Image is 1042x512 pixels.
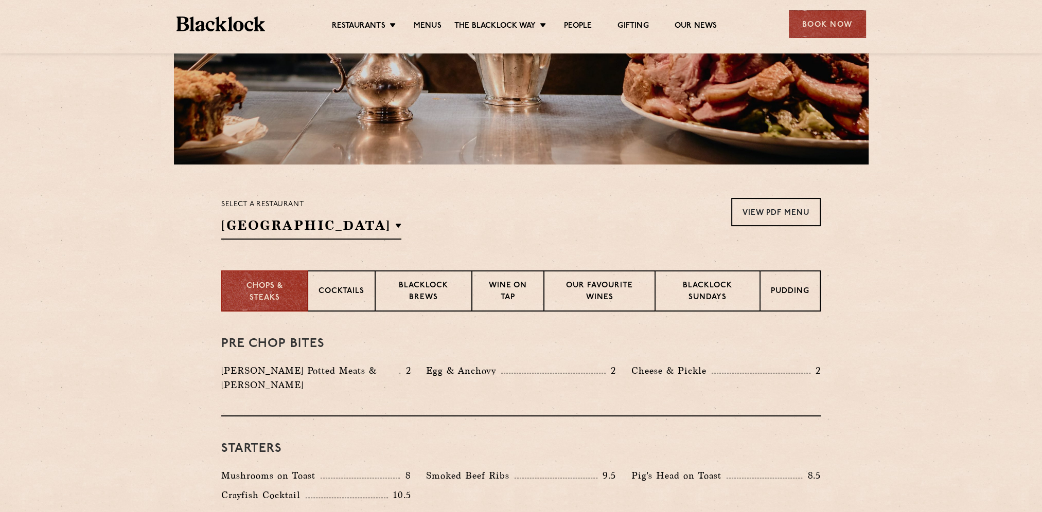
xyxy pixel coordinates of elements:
[221,363,399,392] p: [PERSON_NAME] Potted Meats & [PERSON_NAME]
[221,488,306,502] p: Crayfish Cocktail
[675,21,717,32] a: Our News
[400,364,411,377] p: 2
[810,364,821,377] p: 2
[666,280,749,304] p: Blacklock Sundays
[631,468,727,483] p: Pig's Head on Toast
[221,216,401,240] h2: [GEOGRAPHIC_DATA]
[771,286,809,299] p: Pudding
[606,364,616,377] p: 2
[319,286,364,299] p: Cocktails
[789,10,866,38] div: Book Now
[414,21,441,32] a: Menus
[233,281,297,304] p: Chops & Steaks
[176,16,266,31] img: BL_Textured_Logo-footer-cropped.svg
[564,21,592,32] a: People
[426,363,501,378] p: Egg & Anchovy
[221,442,821,455] h3: Starters
[631,363,712,378] p: Cheese & Pickle
[400,469,411,482] p: 8
[802,469,821,482] p: 8.5
[454,21,536,32] a: The Blacklock Way
[221,198,401,211] p: Select a restaurant
[617,21,648,32] a: Gifting
[221,468,321,483] p: Mushrooms on Toast
[221,337,821,351] h3: Pre Chop Bites
[597,469,616,482] p: 9.5
[731,198,821,226] a: View PDF Menu
[483,280,533,304] p: Wine on Tap
[426,468,515,483] p: Smoked Beef Ribs
[388,488,411,502] p: 10.5
[555,280,644,304] p: Our favourite wines
[386,280,461,304] p: Blacklock Brews
[332,21,385,32] a: Restaurants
